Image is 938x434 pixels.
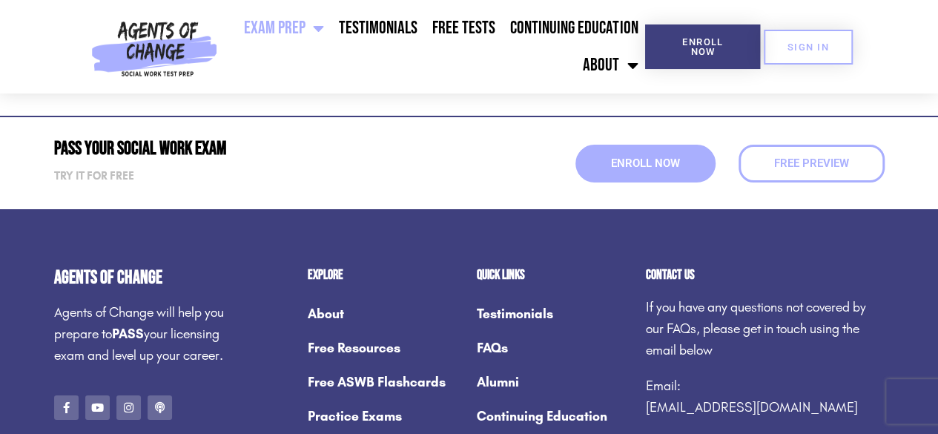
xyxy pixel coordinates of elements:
a: Practice Exams [308,399,462,433]
span: Enroll Now [611,158,680,169]
a: Testimonials [477,297,631,331]
span: If you have any questions not covered by our FAQs, please get in touch using the email below [646,299,866,358]
h2: Pass Your Social Work Exam [54,139,462,158]
a: SIGN IN [764,30,853,65]
a: Free Preview [739,145,885,183]
nav: Menu [223,10,645,84]
a: Enroll Now [645,24,760,69]
a: Enroll Now [575,145,716,183]
span: Free Preview [774,158,849,169]
strong: PASS [112,326,144,342]
iframe: Customer reviews powered by Trustpilot [54,91,885,108]
a: [EMAIL_ADDRESS][DOMAIN_NAME] [646,399,858,415]
a: Continuing Education [477,399,631,433]
p: Agents of Change will help you prepare to your licensing exam and level up your career. [54,302,234,366]
h2: Explore [308,269,462,282]
a: Alumni [477,365,631,399]
a: About [575,47,645,84]
h4: Agents of Change [54,269,234,287]
a: Free Tests [425,10,503,47]
h2: Quick Links [477,269,631,282]
a: About [308,297,462,331]
a: Free ASWB Flashcards [308,365,462,399]
a: Continuing Education [503,10,645,47]
span: Enroll Now [669,37,736,56]
strong: Try it for free [54,169,134,183]
h2: Contact us [646,269,885,282]
a: Testimonials [331,10,425,47]
a: Free Resources [308,331,462,365]
p: Email: [646,375,885,418]
span: SIGN IN [787,42,829,52]
a: Exam Prep [237,10,331,47]
a: FAQs [477,331,631,365]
